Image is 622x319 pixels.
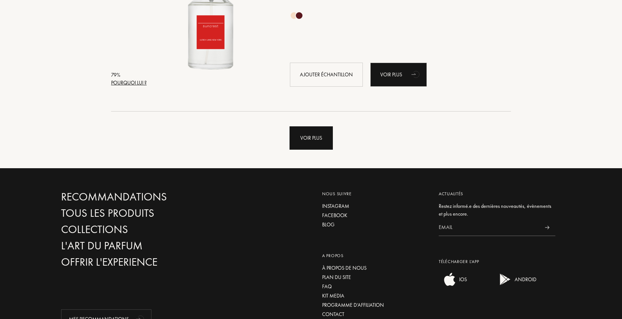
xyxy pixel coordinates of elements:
[290,126,333,150] div: Voir plus
[545,226,549,229] img: news_send.svg
[513,272,536,287] div: ANDROID
[111,79,147,87] div: Pourquoi lui ?
[439,190,555,197] div: Actualités
[290,63,363,87] div: Ajouter échantillon
[322,221,428,229] a: Blog
[61,207,220,220] a: Tous les produits
[61,223,220,236] a: Collections
[322,310,428,318] a: Contact
[457,272,467,287] div: IOS
[322,292,428,300] a: Kit media
[494,282,536,288] a: android appANDROID
[322,252,428,259] div: A propos
[322,301,428,309] a: Programme d’affiliation
[439,219,539,236] input: Email
[439,258,555,265] div: Télécharger L’app
[61,190,220,203] a: Recommandations
[439,282,467,288] a: ios appIOS
[370,63,427,87] div: Voir plus
[442,272,457,287] img: ios app
[61,256,220,269] a: Offrir l'experience
[322,273,428,281] a: Plan du site
[322,264,428,272] a: À propos de nous
[61,239,220,252] a: L'Art du Parfum
[370,63,427,87] a: Voir plusanimation
[111,71,147,79] div: 79 %
[439,202,555,218] div: Restez informé.e des dernières nouveautés, évènements et plus encore.
[498,272,513,287] img: android app
[322,190,428,197] div: Nous suivre
[409,67,424,82] div: animation
[322,283,428,290] a: FAQ
[322,212,428,219] a: Facebook
[322,202,428,210] a: Instagram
